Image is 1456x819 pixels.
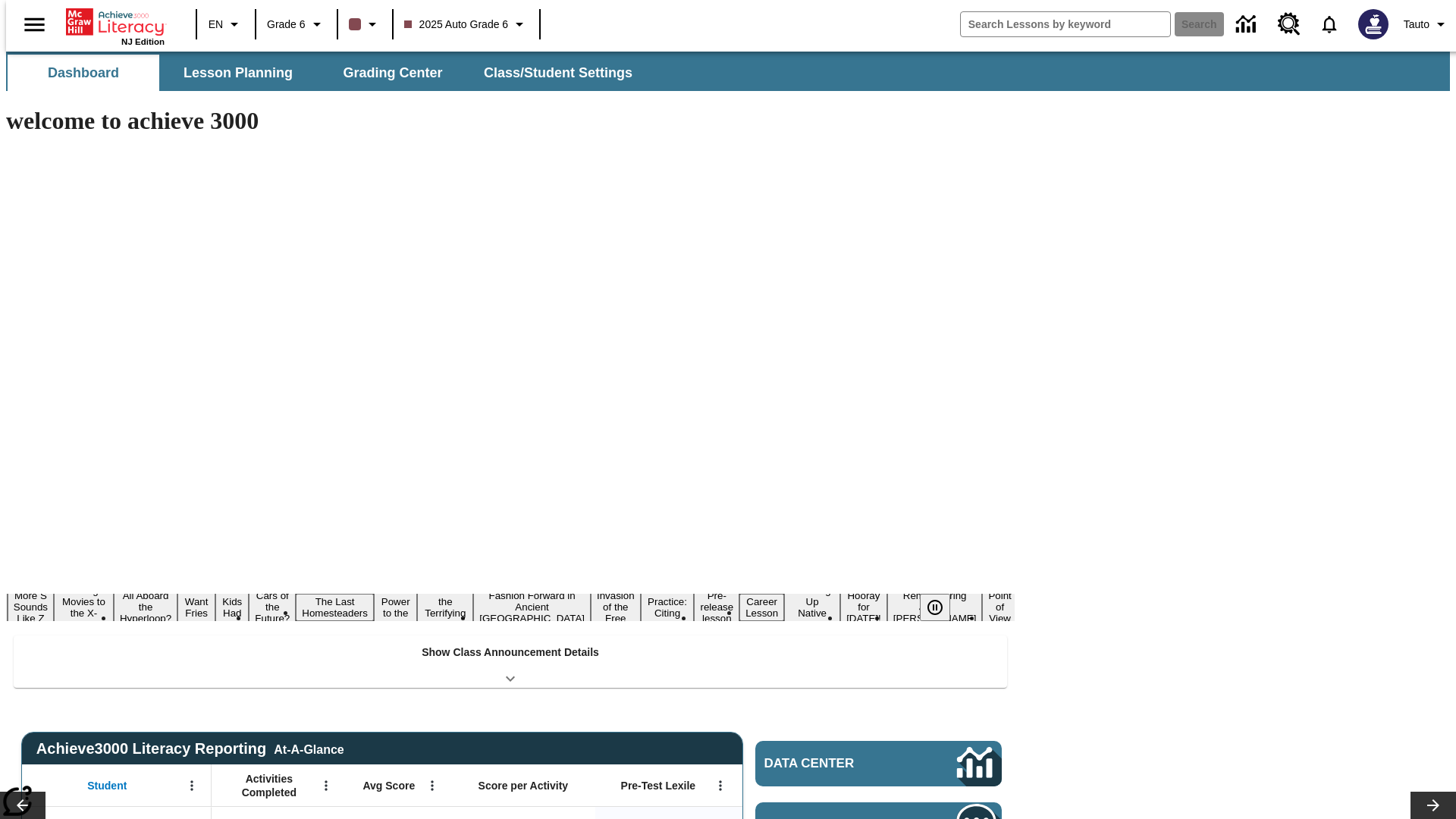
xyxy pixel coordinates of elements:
button: Select a new avatar [1349,5,1398,44]
span: Student [87,779,127,792]
button: Slide 6 Dirty Jobs Kids Had To Do [215,571,249,644]
input: search field [961,12,1170,36]
p: Show Class Announcement Details [422,645,599,661]
span: Achieve3000 Literacy Reporting [36,740,344,758]
button: Pause [920,594,950,621]
button: Slide 12 The Invasion of the Free CD [591,576,641,638]
button: Open Menu [421,774,444,797]
button: Slide 14 Pre-release lesson [694,588,739,626]
button: Open Menu [315,774,337,797]
button: Slide 17 Hooray for Constitution Day! [840,588,887,626]
a: Resource Center, Will open in new tab [1269,4,1310,45]
button: Slide 16 Cooking Up Native Traditions [784,582,840,632]
button: Slide 13 Mixed Practice: Citing Evidence [641,582,695,632]
span: Grade 6 [267,17,306,33]
button: Class/Student Settings [472,55,645,91]
button: Grading Center [317,55,469,91]
button: Slide 9 Solar Power to the People [374,582,418,632]
span: Score per Activity [479,779,569,792]
button: Open side menu [12,2,57,47]
button: Grade: Grade 6, Select a grade [261,11,332,38]
span: NJ Edition [121,37,165,46]
button: Slide 18 Remembering Justice O'Connor [887,588,983,626]
button: Class color is dark brown. Change class color [343,11,388,38]
button: Open Menu [180,774,203,797]
button: Lesson Planning [162,55,314,91]
button: Slide 11 Fashion Forward in Ancient Rome [473,588,591,626]
button: Slide 5 Do You Want Fries With That? [177,571,215,644]
button: Language: EN, Select a language [202,11,250,38]
button: Slide 4 All Aboard the Hyperloop? [114,588,177,626]
button: Slide 19 Point of View [982,588,1017,626]
span: Pre-Test Lexile [621,779,696,792]
button: Lesson carousel, Next [1410,792,1456,819]
a: Home [66,7,165,37]
button: Slide 10 Attack of the Terrifying Tomatoes [417,582,473,632]
div: Home [66,5,165,46]
div: Pause [920,594,965,621]
button: Slide 8 The Last Homesteaders [296,594,374,621]
button: Slide 7 Cars of the Future? [249,588,296,626]
h1: welcome to achieve 3000 [6,107,1015,135]
span: Data Center [764,756,906,771]
button: Slide 2 More S Sounds Like Z [8,588,54,626]
div: SubNavbar [6,55,646,91]
span: 2025 Auto Grade 6 [404,17,509,33]
button: Slide 15 Career Lesson [739,594,784,621]
button: Open Menu [709,774,732,797]
a: Data Center [755,741,1002,786]
span: Tauto [1404,17,1429,33]
img: Avatar [1358,9,1389,39]
div: At-A-Glance [274,740,344,757]
span: Avg Score [362,779,415,792]
button: Dashboard [8,55,159,91]
div: Show Class Announcement Details [14,635,1007,688]
div: SubNavbar [6,52,1450,91]
button: Slide 3 Taking Movies to the X-Dimension [54,582,114,632]
a: Data Center [1227,4,1269,45]
span: Activities Completed [219,772,319,799]
span: EN [209,17,223,33]
button: Class: 2025 Auto Grade 6, Select your class [398,11,535,38]
a: Notifications [1310,5,1349,44]
button: Profile/Settings [1398,11,1456,38]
